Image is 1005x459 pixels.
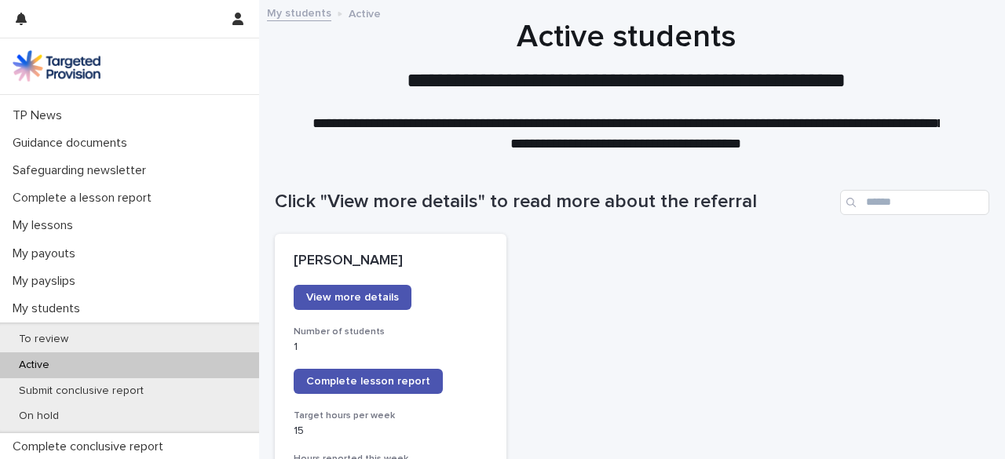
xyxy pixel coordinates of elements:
p: Active [6,359,62,372]
p: Active [349,4,381,21]
p: Guidance documents [6,136,140,151]
p: My lessons [6,218,86,233]
a: View more details [294,285,411,310]
p: TP News [6,108,75,123]
p: My payslips [6,274,88,289]
h3: Number of students [294,326,488,338]
p: [PERSON_NAME] [294,253,488,270]
p: On hold [6,410,71,423]
p: My students [6,301,93,316]
p: 15 [294,424,488,438]
h1: Active students [275,18,978,56]
p: Complete a lesson report [6,191,164,206]
p: Safeguarding newsletter [6,163,159,178]
a: Complete lesson report [294,369,443,394]
span: Complete lesson report [306,376,430,387]
h1: Click "View more details" to read more about the referral [275,191,834,213]
p: Complete conclusive report [6,439,176,454]
p: Submit conclusive report [6,384,156,398]
p: To review [6,333,81,346]
span: View more details [306,292,399,303]
p: My payouts [6,246,88,261]
a: My students [267,3,331,21]
input: Search [840,190,989,215]
h3: Target hours per week [294,410,488,422]
p: 1 [294,341,488,354]
img: M5nRWzHhSzIhMunXDL62 [13,50,100,82]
